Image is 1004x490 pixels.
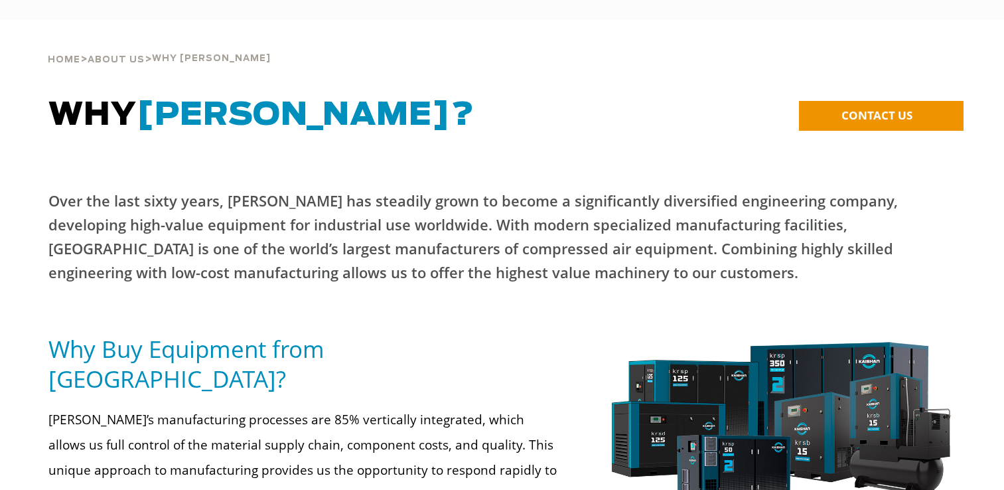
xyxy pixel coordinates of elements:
div: > > [48,20,271,70]
span: WHY [48,100,474,131]
p: Over the last sixty years, [PERSON_NAME] has steadily grown to become a significantly diversified... [48,189,956,284]
a: Home [48,53,80,65]
span: About Us [88,56,145,64]
span: Home [48,56,80,64]
span: CONTACT US [841,108,912,123]
span: [PERSON_NAME]? [137,100,474,131]
span: Why [PERSON_NAME] [152,54,271,63]
a: CONTACT US [799,101,964,131]
h5: Why Buy Equipment from [GEOGRAPHIC_DATA]? [48,334,560,394]
a: About Us [88,53,145,65]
